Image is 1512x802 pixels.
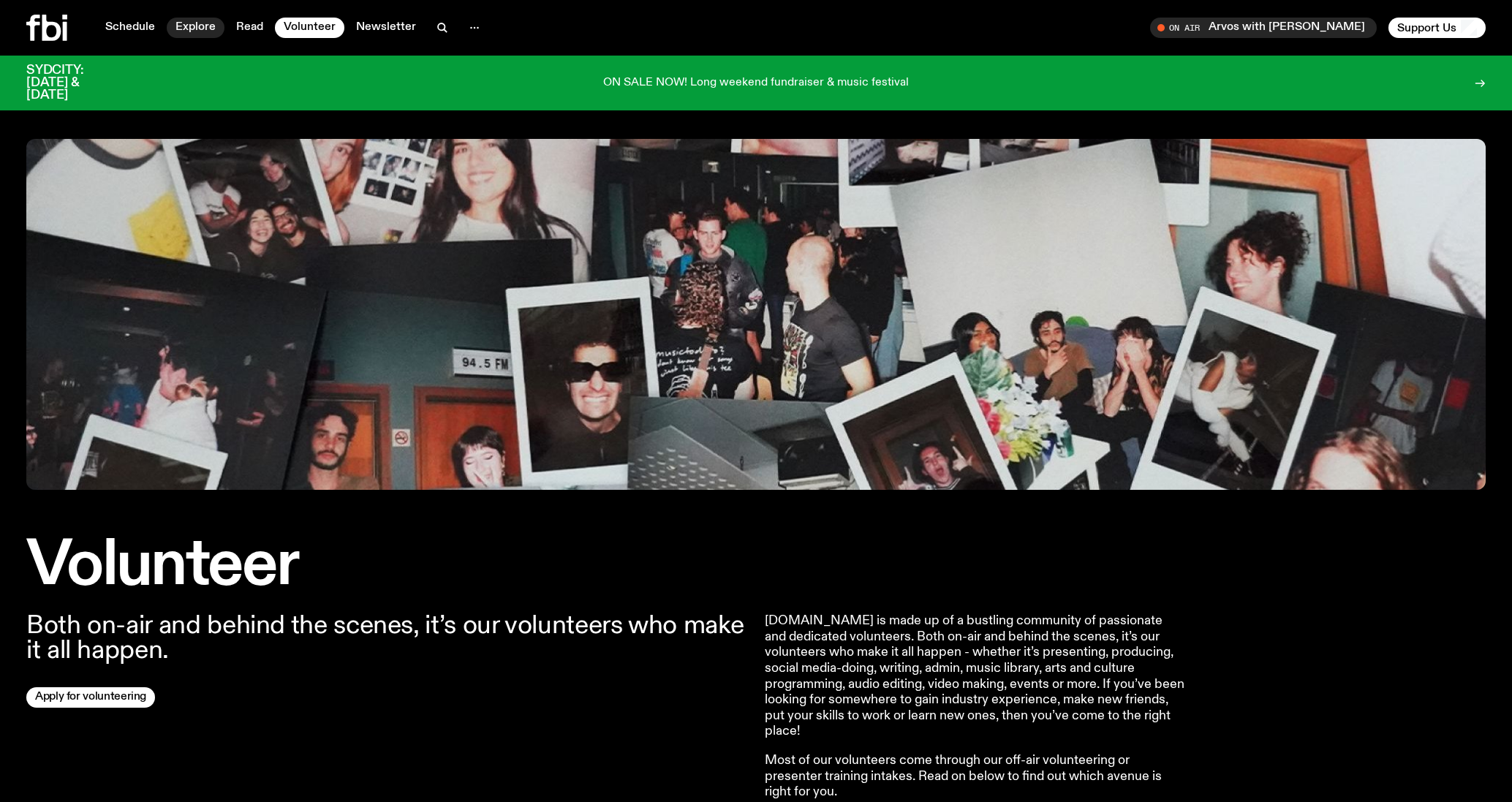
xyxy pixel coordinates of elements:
[765,613,1186,740] p: [DOMAIN_NAME] is made up of a bustling community of passionate and dedicated volunteers. Both on-...
[97,18,164,38] a: Schedule
[227,18,272,38] a: Read
[26,139,1486,490] img: A collage of photographs and polaroids showing FBI volunteers.
[167,18,224,38] a: Explore
[603,77,909,90] p: ON SALE NOW! Long weekend fundraiser & music festival
[1388,18,1486,38] button: Support Us
[275,18,344,38] a: Volunteer
[1150,18,1377,38] button: On AirArvos with [PERSON_NAME]
[765,753,1186,801] p: Most of our volunteers come through our off-air volunteering or presenter training intakes. Read ...
[347,18,425,38] a: Newsletter
[26,687,155,708] a: Apply for volunteering
[26,537,747,596] h1: Volunteer
[1397,21,1456,34] span: Support Us
[26,613,747,663] p: Both on-air and behind the scenes, it’s our volunteers who make it all happen.
[26,64,120,102] h3: SYDCITY: [DATE] & [DATE]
